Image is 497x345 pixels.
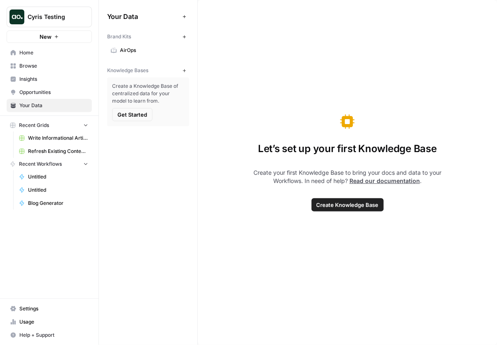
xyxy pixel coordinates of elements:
span: Untitled [28,186,88,194]
span: Blog Generator [28,199,88,207]
span: Your Data [19,102,88,109]
a: Opportunities [7,86,92,99]
span: Browse [19,62,88,70]
a: Browse [7,59,92,73]
span: Write Informational Articles [28,134,88,142]
span: Help + Support [19,331,88,339]
a: Untitled [15,170,92,183]
a: Refresh Existing Content (1) [15,145,92,158]
span: Recent Workflows [19,160,62,168]
button: Recent Workflows [7,158,92,170]
span: Home [19,49,88,56]
span: Knowledge Bases [107,67,148,74]
img: Cyris Testing Logo [9,9,24,24]
span: Get Started [117,110,147,119]
span: Insights [19,75,88,83]
span: Create Knowledge Base [316,201,379,209]
span: Refresh Existing Content (1) [28,148,88,155]
button: Help + Support [7,329,92,342]
span: Untitled [28,173,88,181]
button: Recent Grids [7,119,92,131]
a: Read our documentation [349,177,420,184]
button: Get Started [112,108,152,121]
span: Let’s set up your first Knowledge Base [258,142,437,155]
a: Home [7,46,92,59]
button: New [7,31,92,43]
span: Your Data [107,12,179,21]
span: New [40,33,52,41]
span: Opportunities [19,89,88,96]
a: Settings [7,302,92,315]
span: Brand Kits [107,33,131,40]
a: Your Data [7,99,92,112]
a: Blog Generator [15,197,92,210]
span: Usage [19,318,88,326]
span: AirOps [120,47,185,54]
button: Create Knowledge Base [312,198,384,211]
a: Write Informational Articles [15,131,92,145]
span: Settings [19,305,88,312]
a: Insights [7,73,92,86]
button: Workspace: Cyris Testing [7,7,92,27]
span: Recent Grids [19,122,49,129]
span: Cyris Testing [28,13,77,21]
a: AirOps [107,44,189,57]
a: Usage [7,315,92,329]
span: Create a Knowledge Base of centralized data for your model to learn from. [112,82,184,105]
a: Untitled [15,183,92,197]
span: Create your first Knowledge Base to bring your docs and data to your Workflows. In need of help? . [242,169,453,185]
